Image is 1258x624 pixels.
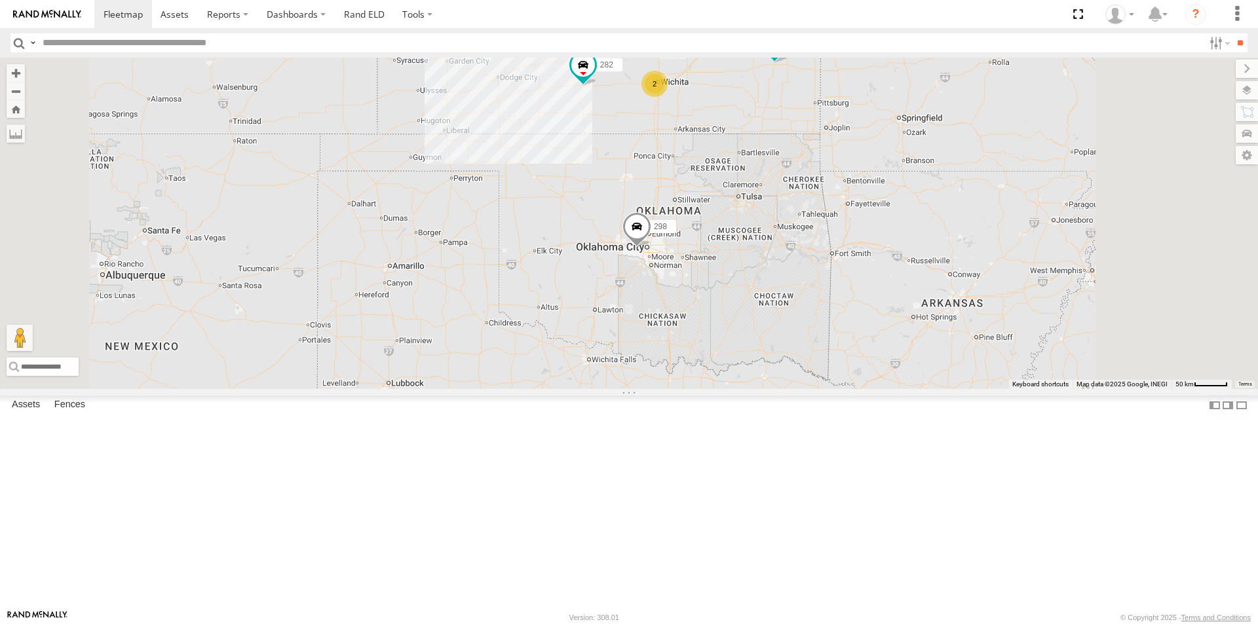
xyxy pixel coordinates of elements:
span: 298 [654,222,667,231]
button: Keyboard shortcuts [1012,380,1069,389]
button: Drag Pegman onto the map to open Street View [7,325,33,351]
span: Map data ©2025 Google, INEGI [1077,380,1168,388]
button: Zoom in [7,64,25,82]
a: Visit our Website [7,611,67,624]
label: Dock Summary Table to the Left [1208,395,1221,414]
label: Assets [5,396,47,414]
label: Dock Summary Table to the Right [1221,395,1234,414]
button: Zoom Home [7,100,25,118]
label: Map Settings [1236,146,1258,164]
a: Terms and Conditions [1181,614,1251,621]
label: Search Query [28,33,38,52]
img: rand-logo.svg [13,10,81,19]
button: Map Scale: 50 km per 48 pixels [1172,380,1232,389]
label: Hide Summary Table [1235,395,1248,414]
div: Version: 308.01 [569,614,619,621]
div: Mary Lewis [1101,5,1139,24]
label: Fences [48,396,92,414]
span: 50 km [1175,380,1194,388]
button: Zoom out [7,82,25,100]
label: Measure [7,124,25,143]
label: Search Filter Options [1204,33,1232,52]
a: Terms (opens in new tab) [1238,381,1252,386]
div: © Copyright 2025 - [1120,614,1251,621]
span: 282 [600,60,613,69]
i: ? [1185,4,1206,25]
div: 2 [641,71,668,97]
